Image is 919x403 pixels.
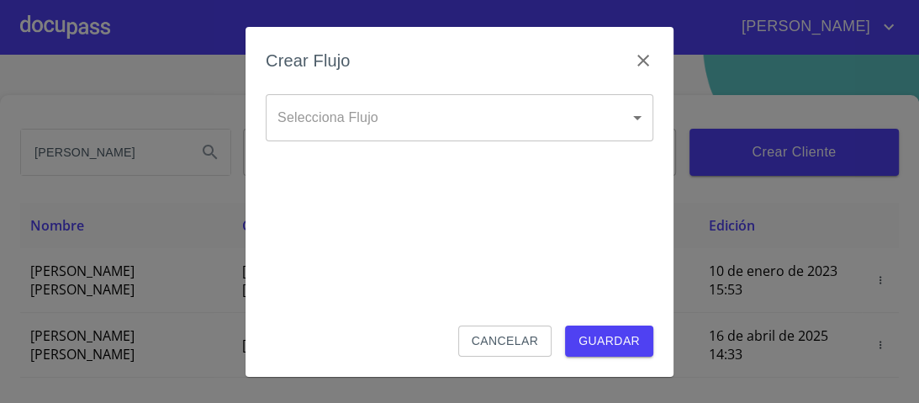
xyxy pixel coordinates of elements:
h6: Crear Flujo [266,47,351,74]
span: Cancelar [472,331,538,352]
button: Cancelar [458,326,552,357]
div: ​ [266,94,653,141]
span: Guardar [578,331,640,352]
button: Guardar [565,326,653,357]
